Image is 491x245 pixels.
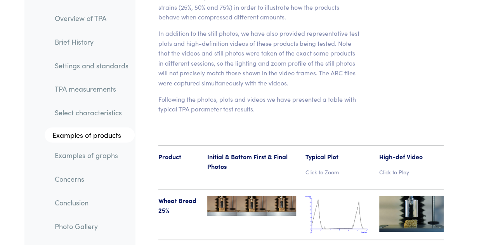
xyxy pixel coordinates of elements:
a: Brief History [49,33,135,51]
p: Wheat Bread 25% [158,196,198,215]
p: Following the photos, plots and videos we have presented a table with typical TPA parameter test ... [158,94,361,114]
a: Conclusion [49,194,135,212]
p: In addition to the still photos, we have also provided representative test plots and high-definit... [158,28,361,88]
a: Photo Gallery [49,217,135,235]
img: wheat_bread-videotn-25.jpg [379,196,444,232]
p: Click to Play [379,168,444,176]
img: wheat_bread_tpa_25.png [305,196,370,233]
p: Initial & Bottom First & Final Photos [207,152,296,172]
a: Select characteristics [49,104,135,122]
img: wheat_bread-25-123-tpa.jpg [207,196,296,216]
a: Examples of products [45,127,135,143]
a: Overview of TPA [49,9,135,27]
a: TPA measurements [49,80,135,98]
p: High-def Video [379,152,444,162]
a: Examples of graphs [49,146,135,164]
p: Click to Zoom [305,168,370,176]
a: Settings and standards [49,56,135,74]
p: Product [158,152,198,162]
a: Concerns [49,170,135,188]
p: Typical Plot [305,152,370,162]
